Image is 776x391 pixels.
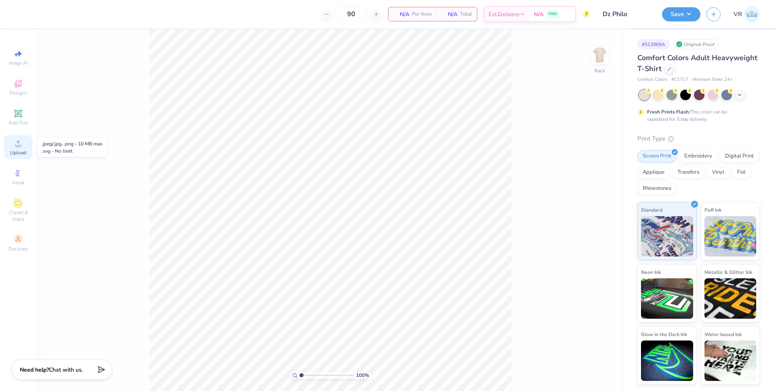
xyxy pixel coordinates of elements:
[672,166,704,179] div: Transfers
[692,76,733,83] span: Minimum Order: 24 +
[9,60,28,66] span: Image AI
[42,147,102,155] div: .svg - No limit
[393,10,409,19] span: N/A
[49,366,83,374] span: Chat with us.
[671,76,688,83] span: # C1717
[637,53,757,74] span: Comfort Colors Adult Heavyweight T-Shirt
[637,183,677,195] div: Rhinestones
[460,10,472,19] span: Total
[641,268,661,276] span: Neon Ink
[8,246,28,252] span: Decorate
[20,366,49,374] strong: Need help?
[647,109,690,115] strong: Fresh Prints Flash:
[597,6,656,22] input: Untitled Design
[704,278,757,319] img: Metallic & Glitter Ink
[637,150,677,162] div: Screen Print
[4,209,32,222] span: Clipart & logos
[595,67,605,74] div: Back
[534,10,544,19] span: N/A
[734,6,760,22] a: VR
[679,150,717,162] div: Embroidery
[641,278,693,319] img: Neon Ink
[674,39,719,49] div: Original Proof
[641,330,687,338] span: Glow in the Dark Ink
[707,166,730,179] div: Vinyl
[637,166,670,179] div: Applique
[637,76,667,83] span: Comfort Colors
[704,216,757,256] img: Puff Ink
[647,108,746,123] div: This color can be expedited for 5 day delivery.
[744,6,760,22] img: Vincent Roxas
[704,341,757,381] img: Water based Ink
[641,206,662,214] span: Standard
[637,134,760,143] div: Print Type
[9,90,27,96] span: Designs
[10,149,26,156] span: Upload
[662,7,700,21] button: Save
[12,179,25,186] span: Greek
[489,10,519,19] span: Est. Delivery
[8,120,28,126] span: Add Text
[335,7,367,21] input: – –
[720,150,759,162] div: Digital Print
[641,341,693,381] img: Glow in the Dark Ink
[732,166,751,179] div: Foil
[704,268,752,276] span: Metallic & Glitter Ink
[42,140,102,147] div: .jpeg/.jpg, .png - 10 MB max
[734,10,742,19] span: VR
[412,10,432,19] span: Per Item
[704,206,721,214] span: Puff Ink
[704,330,742,338] span: Water based Ink
[592,47,608,63] img: Back
[356,372,369,379] span: 100 %
[637,39,670,49] div: # 513969A
[641,216,693,256] img: Standard
[441,10,458,19] span: N/A
[548,11,557,17] span: FREE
